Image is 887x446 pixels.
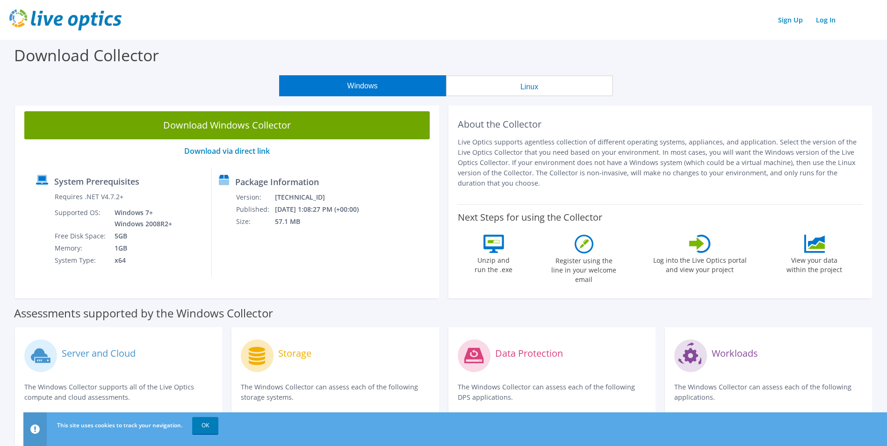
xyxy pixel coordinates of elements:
[274,216,371,228] td: 57.1 MB
[781,253,848,274] label: View your data within the project
[108,242,174,254] td: 1GB
[108,207,174,230] td: Windows 7+ Windows 2008R2+
[54,230,108,242] td: Free Disk Space:
[549,253,619,284] label: Register using the line in your welcome email
[54,254,108,266] td: System Type:
[241,382,429,403] p: The Windows Collector can assess each of the following storage systems.
[458,137,863,188] p: Live Optics supports agentless collection of different operating systems, appliances, and applica...
[108,230,174,242] td: 5GB
[274,203,371,216] td: [DATE] 1:08:27 PM (+00:00)
[14,309,273,318] label: Assessments supported by the Windows Collector
[9,9,122,30] img: live_optics_svg.svg
[184,146,270,156] a: Download via direct link
[236,203,274,216] td: Published:
[54,207,108,230] td: Supported OS:
[458,212,602,223] label: Next Steps for using the Collector
[495,349,563,358] label: Data Protection
[236,191,274,203] td: Version:
[54,242,108,254] td: Memory:
[773,13,808,27] a: Sign Up
[108,254,174,266] td: x64
[236,216,274,228] td: Size:
[192,417,218,434] a: OK
[279,75,446,96] button: Windows
[653,253,747,274] label: Log into the Live Optics portal and view your project
[811,13,840,27] a: Log In
[54,177,139,186] label: System Prerequisites
[472,253,515,274] label: Unzip and run the .exe
[57,421,182,429] span: This site uses cookies to track your navigation.
[235,177,319,187] label: Package Information
[24,382,213,403] p: The Windows Collector supports all of the Live Optics compute and cloud assessments.
[458,119,863,130] h2: About the Collector
[712,349,758,358] label: Workloads
[446,75,613,96] button: Linux
[278,349,311,358] label: Storage
[274,191,371,203] td: [TECHNICAL_ID]
[14,44,159,66] label: Download Collector
[24,111,430,139] a: Download Windows Collector
[674,382,863,403] p: The Windows Collector can assess each of the following applications.
[62,349,136,358] label: Server and Cloud
[55,192,123,201] label: Requires .NET V4.7.2+
[458,382,646,403] p: The Windows Collector can assess each of the following DPS applications.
